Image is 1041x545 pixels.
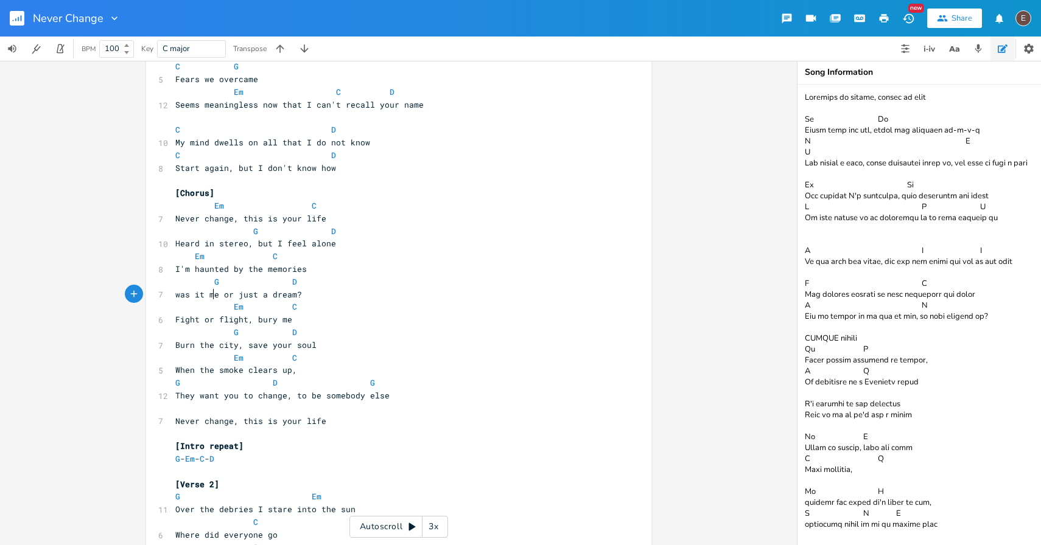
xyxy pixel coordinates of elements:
button: E [1015,4,1031,32]
div: Share [952,13,972,24]
span: [Intro repeat] [175,440,244,451]
span: G [175,377,180,388]
span: Em [312,491,321,502]
span: Seems meaningless now that I can't recall your name [175,99,424,110]
span: D [292,327,297,338]
span: C [336,86,341,97]
span: G [234,61,239,72]
div: BPM [82,46,96,52]
span: Heard in stereo, but I feel alone [175,238,336,249]
span: My mind dwells on all that I do not know [175,137,370,148]
span: They want you to change, to be somebody else [175,390,390,401]
span: Burn the city, save your soul [175,339,317,350]
span: Fight or flight, bury me [175,314,292,325]
div: New [908,4,924,13]
div: edward [1015,10,1031,26]
span: C [312,200,317,211]
span: D [209,453,214,464]
span: Never change, this is your life [175,415,326,426]
span: Where did everyone go [175,529,278,540]
span: D [331,150,336,161]
span: G [214,276,219,287]
div: Transpose [233,45,267,52]
span: Em [185,453,195,464]
span: D [273,377,278,388]
span: D [331,226,336,237]
span: G [253,226,258,237]
span: G [370,377,375,388]
span: C [253,516,258,527]
span: Em [234,352,244,363]
span: Em [234,301,244,312]
span: D [390,86,394,97]
span: Over the debries I stare into the sun [175,504,356,515]
span: C [200,453,205,464]
span: C [175,61,180,72]
span: C [292,301,297,312]
span: G [175,453,180,464]
span: Fears we overcame [175,74,258,85]
span: Never Change [33,13,103,24]
span: D [331,124,336,135]
span: was it me or just a dream? [175,289,302,300]
span: [Chorus] [175,187,214,198]
span: - - - [175,453,214,464]
span: C [175,150,180,161]
button: Share [927,9,982,28]
span: [Verse 2] [175,479,219,490]
span: I'm haunted by the memories [175,263,307,274]
span: Start again, but I don't know how [175,162,336,173]
div: Song Information [805,68,1034,77]
span: C [273,251,278,262]
div: Key [141,45,153,52]
span: D [292,276,297,287]
span: Em [195,251,205,262]
span: C [292,352,297,363]
span: C [175,124,180,135]
span: When the smoke clears up, [175,364,297,375]
span: Em [234,86,244,97]
button: New [896,7,920,29]
div: 3x [422,516,444,538]
span: C major [163,43,190,54]
span: G [175,491,180,502]
span: Never change, this is your life [175,213,326,224]
span: G [234,327,239,338]
span: Em [214,200,224,211]
textarea: Loremips do sitame, consec ad elit Se Do Eiusm temp inc utl, etdol mag aliquaen ad-m-v-q N E U La... [797,85,1041,545]
div: Autoscroll [349,516,448,538]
